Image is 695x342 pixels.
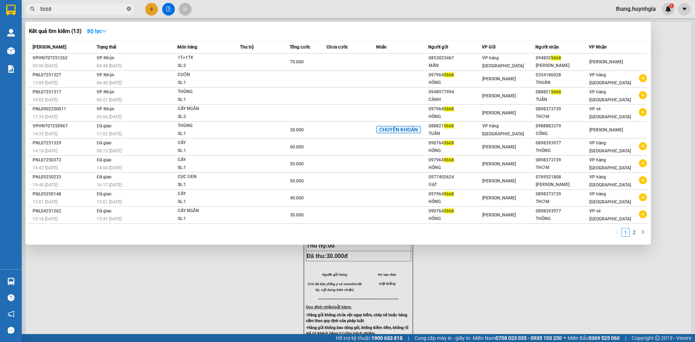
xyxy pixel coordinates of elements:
span: Đã giao [97,140,111,145]
span: VP hàng [GEOGRAPHIC_DATA] [482,123,524,136]
div: 1T+1TX [178,54,232,62]
div: [PERSON_NAME] [536,62,589,69]
img: warehouse-icon [7,278,15,285]
div: 0977402624 [429,173,481,181]
span: 50.000 [290,178,304,183]
div: 0988883379 [536,122,589,130]
span: 05:56 [DATE] [97,114,122,119]
span: plus-circle [639,91,647,99]
span: ĐC: 275H [PERSON_NAME] [3,33,47,37]
span: 16:17 [DATE] [97,182,122,187]
img: solution-icon [7,65,15,73]
div: THUẦN [536,79,589,86]
div: SL: 1 [178,164,232,172]
div: 0948977994 [429,88,481,96]
span: [PERSON_NAME] [482,212,516,218]
span: plus-circle [639,193,647,201]
div: THÔNG [536,147,589,155]
div: 0898373739 [536,105,589,113]
div: CỤC ĐEN [178,173,232,181]
span: Người gửi [428,45,448,50]
span: VP Gửi [482,45,496,50]
img: logo [3,3,21,21]
span: 04:48 [DATE] [97,63,122,68]
input: Tìm tên, số ĐT hoặc mã đơn [40,5,125,13]
span: VP hàng [GEOGRAPHIC_DATA] [589,140,631,153]
span: 06:21 [DATE] [97,97,122,102]
div: SL: 1 [178,130,232,138]
span: 14:42 [DATE] [33,165,58,170]
div: TUẤN [536,96,589,104]
div: CÂY [178,190,232,198]
span: 5668 [444,140,454,145]
span: 15:18 [DATE] [33,216,58,221]
button: left [612,228,621,237]
div: SL: 1 [178,198,232,206]
div: SL: 1 [178,147,232,155]
span: VP vé [GEOGRAPHIC_DATA] [589,106,631,119]
div: 090764 [429,139,481,147]
div: PNL07251317 [33,88,94,96]
a: 1 [622,228,629,236]
div: 0898393977 [536,139,589,147]
span: 5668 [444,191,454,197]
span: 14:18 [DATE] [33,148,58,153]
span: Nhãn [376,45,387,50]
span: 15:41 [DATE] [97,216,122,221]
div: THƠM [536,164,589,172]
div: SL: 2 [178,62,232,70]
a: 2 [630,228,638,236]
div: 097964 [429,105,481,113]
span: 70.000 [290,59,304,64]
div: SL: 1 [178,96,232,104]
span: close-circle [127,7,131,11]
span: 40.000 [290,195,304,200]
span: [PERSON_NAME] [482,76,516,81]
span: 13:01 [DATE] [97,199,122,204]
div: TUẤN [429,130,481,138]
div: SL: 1 [178,215,232,223]
div: 097964 [429,156,481,164]
span: Đã giao [97,208,111,214]
span: [PERSON_NAME] [482,195,516,200]
div: VPHNT07251262 [33,54,94,62]
span: VP Nhận [97,89,114,94]
span: [PERSON_NAME] [33,45,66,50]
div: 0898373739 [536,190,589,198]
div: 097964 [429,71,481,79]
span: VP vé [GEOGRAPHIC_DATA] [589,208,631,221]
span: Người nhận [535,45,559,50]
span: VP Nhận: VP hàng [GEOGRAPHIC_DATA] [55,23,91,30]
div: PNL0902250011 [33,105,94,113]
div: PNL07251329 [33,139,94,147]
div: 094852 [536,54,589,62]
span: VP hàng [GEOGRAPHIC_DATA] [589,157,631,170]
strong: [PERSON_NAME] [42,9,86,16]
span: plus-circle [639,142,647,150]
span: 08:15 [DATE] [97,148,122,153]
span: question-circle [8,294,14,301]
span: [PERSON_NAME] [589,59,623,64]
div: SL: 1 [178,181,232,189]
div: SL: 1 [178,79,232,87]
div: 0354186028 [536,71,589,79]
div: THÙNG [178,122,232,130]
span: VP Nhận [589,45,607,50]
span: 13:09 [DATE] [33,80,58,85]
div: 088821 [536,88,589,96]
img: logo-vxr [6,5,16,16]
span: 5668 [444,72,454,77]
div: MẪN [429,62,481,69]
div: 090764 [429,207,481,215]
span: ĐT:02839204577, 02839201727, 02839204577 [3,40,52,47]
div: 0898373739 [536,156,589,164]
div: HỒNG [429,198,481,206]
span: Tổng cước [290,45,310,50]
span: VP hàng [GEOGRAPHIC_DATA] [589,191,631,204]
div: 0853023467 [429,54,481,62]
div: CÂY [178,156,232,164]
span: VP hàng [GEOGRAPHIC_DATA] [482,55,524,68]
span: VP Nhận [97,72,114,77]
span: 14:35 [DATE] [33,131,58,136]
div: PNL07251327 [33,71,94,79]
